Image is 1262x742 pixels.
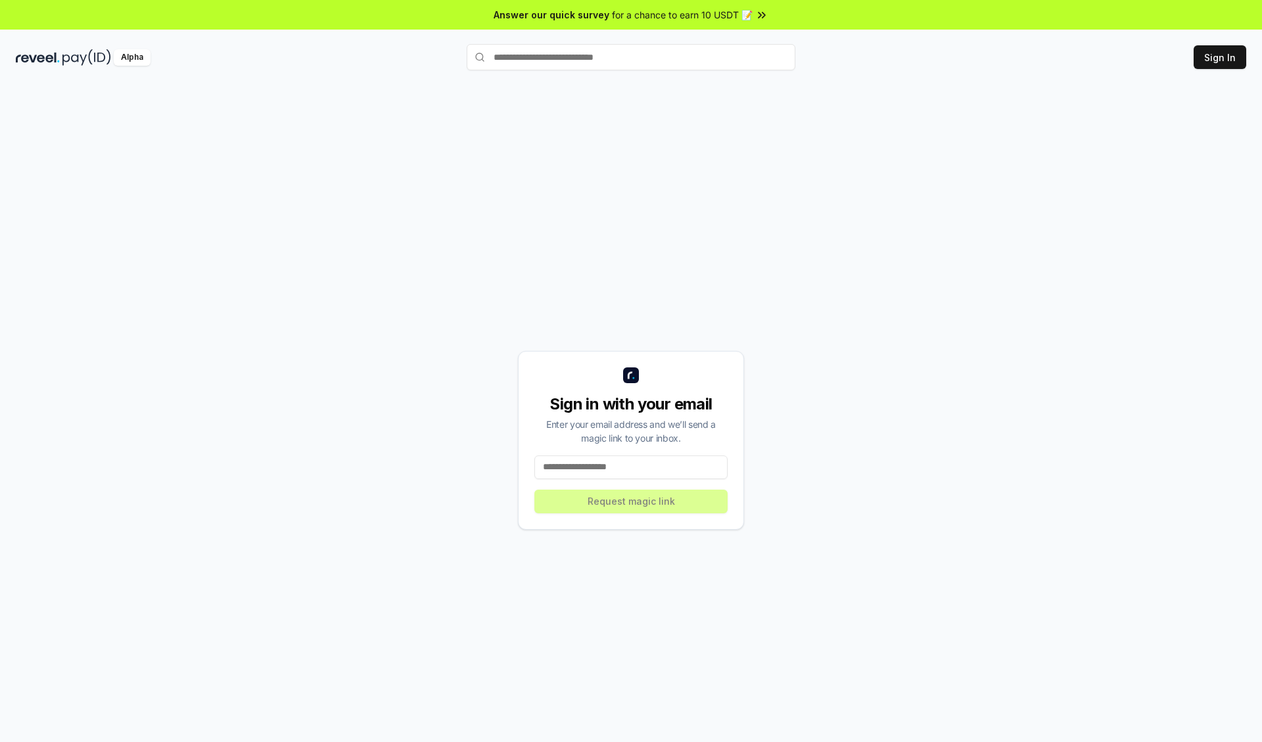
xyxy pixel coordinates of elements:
img: pay_id [62,49,111,66]
span: Answer our quick survey [494,8,609,22]
div: Alpha [114,49,151,66]
div: Enter your email address and we’ll send a magic link to your inbox. [534,417,728,445]
div: Sign in with your email [534,394,728,415]
button: Sign In [1194,45,1246,69]
img: reveel_dark [16,49,60,66]
span: for a chance to earn 10 USDT 📝 [612,8,753,22]
img: logo_small [623,367,639,383]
